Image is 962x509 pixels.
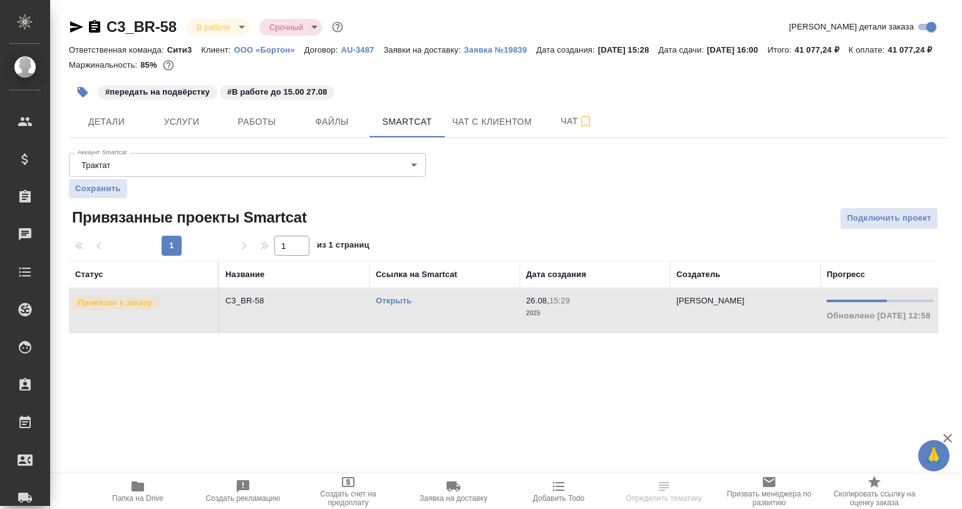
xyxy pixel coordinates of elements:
span: Smartcat [377,114,437,130]
p: [DATE] 15:28 [598,45,659,55]
span: Файлы [302,114,362,130]
div: Название [225,268,264,281]
div: Статус [75,268,103,281]
span: Работы [227,114,287,130]
p: 41 077,24 ₽ [795,45,849,55]
span: [PERSON_NAME] детали заказа [789,21,914,33]
button: Скопировать ссылку [87,19,102,34]
span: Чат [547,113,607,129]
p: 41 077,24 ₽ [888,45,942,55]
p: Итого: [767,45,794,55]
p: Привязан к заказу [78,296,152,309]
div: Трактат [69,153,426,177]
p: 15:29 [549,296,570,305]
button: Трактат [78,160,114,171]
p: C3_BR-58 [225,295,363,307]
button: Доп статусы указывают на важность/срочность заказа [329,19,346,35]
p: AU-3487 [341,45,383,55]
p: Маржинальность: [69,60,140,70]
p: Сити3 [167,45,202,55]
span: Чат с клиентом [452,114,532,130]
p: 26.08, [526,296,549,305]
p: Дата создания: [536,45,597,55]
p: [PERSON_NAME] [676,296,745,305]
button: Сохранить [69,179,127,198]
p: Заявка №19839 [464,45,537,55]
p: Заявки на доставку: [383,45,463,55]
div: Создатель [676,268,720,281]
button: В работе [193,22,234,33]
span: Сохранить [75,182,121,195]
span: Детали [76,114,137,130]
p: ООО «Бортон» [234,45,304,55]
button: 5093.52 RUB; [160,57,177,73]
p: 2025 [526,307,664,320]
p: [DATE] 16:00 [707,45,768,55]
div: Ссылка на Smartcat [376,268,457,281]
button: Заявка №19839 [464,44,537,56]
a: ООО «Бортон» [234,44,304,55]
p: Клиент: [201,45,234,55]
p: #передать на подвёрстку [105,86,210,98]
button: Скопировать ссылку для ЯМессенджера [69,19,84,34]
span: Подключить проект [847,211,931,226]
div: Дата создания [526,268,586,281]
button: 🙏 [918,440,949,471]
div: Прогресс [827,268,865,281]
span: 🙏 [923,443,944,469]
a: Открыть [376,296,411,305]
div: В работе [259,19,322,36]
span: Услуги [152,114,212,130]
span: передать на подвёрстку [96,86,219,97]
span: В работе до 15.00 27.08 [219,86,336,97]
a: AU-3487 [341,44,383,55]
button: Срочный [266,22,307,33]
p: #В работе до 15.00 27.08 [227,86,328,98]
a: C3_BR-58 [106,18,177,35]
p: Дата сдачи: [658,45,706,55]
p: К оплате: [849,45,888,55]
p: Договор: [304,45,341,55]
span: Обновлено [DATE] 12:58 [827,311,931,320]
p: Ответственная команда: [69,45,167,55]
span: Привязанные проекты Smartcat [69,207,307,228]
span: из 1 страниц [317,238,370,256]
button: Добавить тэг [69,78,96,106]
p: 85% [140,60,160,70]
div: В работе [187,19,249,36]
button: Подключить проект [840,207,938,229]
